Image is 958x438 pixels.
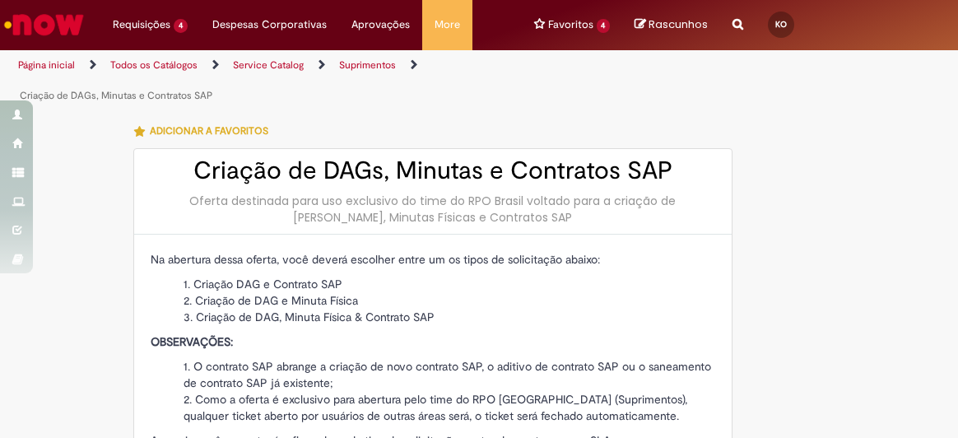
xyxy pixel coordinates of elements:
h2: Criação de DAGs, Minutas e Contratos SAP [151,157,716,184]
strong: OBSERVAÇÕES: [151,334,233,349]
a: Página inicial [18,58,75,72]
li: O contrato SAP abrange a criação de novo contrato SAP, o aditivo de contrato SAP ou o saneamento ... [184,358,716,391]
li: Como a oferta é exclusivo para abertura pelo time do RPO [GEOGRAPHIC_DATA] (Suprimentos), qualque... [184,391,716,424]
span: 4 [597,19,611,33]
img: ServiceNow [2,8,86,41]
a: Todos os Catálogos [110,58,198,72]
span: 4 [174,19,188,33]
span: Adicionar a Favoritos [150,124,268,137]
button: Adicionar a Favoritos [133,114,277,148]
span: Requisições [113,16,170,33]
span: More [435,16,460,33]
a: No momento, sua lista de rascunhos tem 0 Itens [635,16,708,32]
li: Criação de DAG, Minuta Física & Contrato SAP [184,309,716,325]
span: Favoritos [548,16,593,33]
a: Suprimentos [339,58,396,72]
span: Rascunhos [649,16,708,32]
span: KO [775,19,787,30]
li: Criação DAG e Contrato SAP [184,276,716,292]
a: Criação de DAGs, Minutas e Contratos SAP [20,89,212,102]
p: Na abertura dessa oferta, você deverá escolher entre um os tipos de solicitação abaixo: [151,251,716,268]
a: Service Catalog [233,58,304,72]
div: Oferta destinada para uso exclusivo do time do RPO Brasil voltado para a criação de [PERSON_NAME]... [151,193,716,226]
ul: Trilhas de página [12,50,546,111]
span: Despesas Corporativas [212,16,327,33]
span: Aprovações [351,16,410,33]
li: Criação de DAG e Minuta Física [184,292,716,309]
